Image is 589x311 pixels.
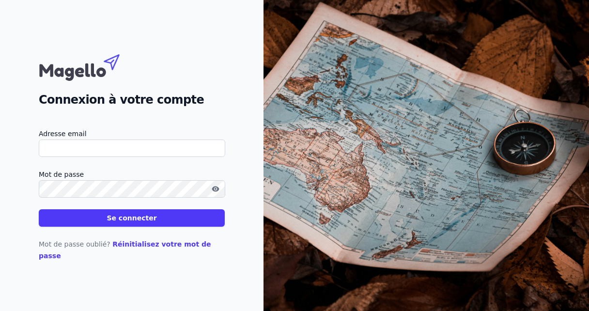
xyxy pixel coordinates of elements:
label: Adresse email [39,128,225,140]
button: Se connecter [39,209,225,227]
img: Magello [39,49,140,83]
h2: Connexion à votre compte [39,91,225,109]
label: Mot de passe [39,169,225,180]
a: Réinitialisez votre mot de passe [39,240,211,260]
p: Mot de passe oublié? [39,238,225,262]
